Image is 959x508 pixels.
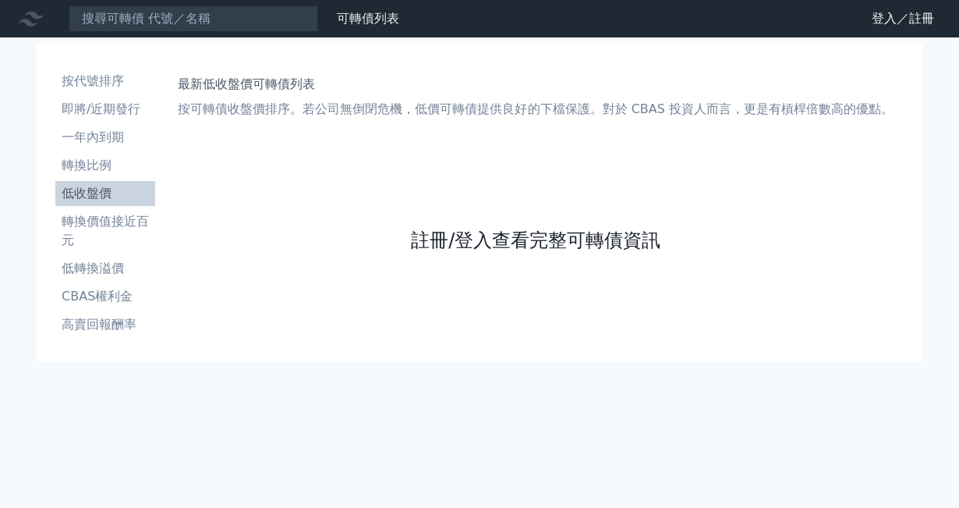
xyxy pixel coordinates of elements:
a: 高賣回報酬率 [55,312,155,337]
a: 即將/近期發行 [55,97,155,122]
a: 一年內到期 [55,125,155,150]
a: CBAS權利金 [55,284,155,309]
li: 低轉換溢價 [55,259,155,278]
a: 可轉債列表 [337,11,399,26]
a: 轉換價值接近百元 [55,209,155,253]
li: 低收盤價 [55,184,155,203]
a: 註冊/登入查看完整可轉債資訊 [411,228,660,253]
a: 登入／註冊 [859,6,947,31]
li: 轉換比例 [55,156,155,175]
li: 按代號排序 [55,72,155,91]
li: 高賣回報酬率 [55,315,155,334]
a: 轉換比例 [55,153,155,178]
li: 即將/近期發行 [55,100,155,119]
input: 搜尋可轉債 代號／名稱 [69,5,318,32]
a: 低收盤價 [55,181,155,206]
li: 一年內到期 [55,128,155,147]
a: 按代號排序 [55,69,155,94]
li: CBAS權利金 [55,287,155,306]
p: 按可轉債收盤價排序。若公司無倒閉危機，低價可轉債提供良好的下檔保護。對於 CBAS 投資人而言，更是有槓桿倍數高的優點。 [178,100,893,119]
li: 轉換價值接近百元 [55,212,155,250]
h1: 最新低收盤價可轉債列表 [178,75,893,94]
a: 低轉換溢價 [55,256,155,281]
